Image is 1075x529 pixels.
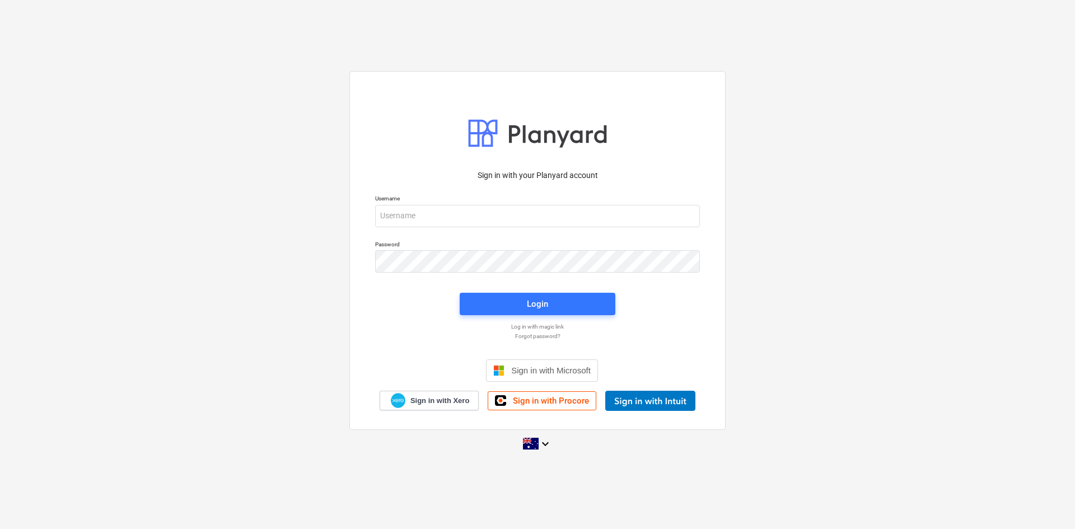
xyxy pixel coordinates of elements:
[375,205,700,227] input: Username
[410,396,469,406] span: Sign in with Xero
[380,391,479,410] a: Sign in with Xero
[370,323,705,330] a: Log in with magic link
[511,366,591,375] span: Sign in with Microsoft
[513,396,589,406] span: Sign in with Procore
[375,170,700,181] p: Sign in with your Planyard account
[375,195,700,204] p: Username
[539,437,552,451] i: keyboard_arrow_down
[493,365,504,376] img: Microsoft logo
[460,293,615,315] button: Login
[488,391,596,410] a: Sign in with Procore
[370,333,705,340] a: Forgot password?
[391,393,405,408] img: Xero logo
[527,297,548,311] div: Login
[375,241,700,250] p: Password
